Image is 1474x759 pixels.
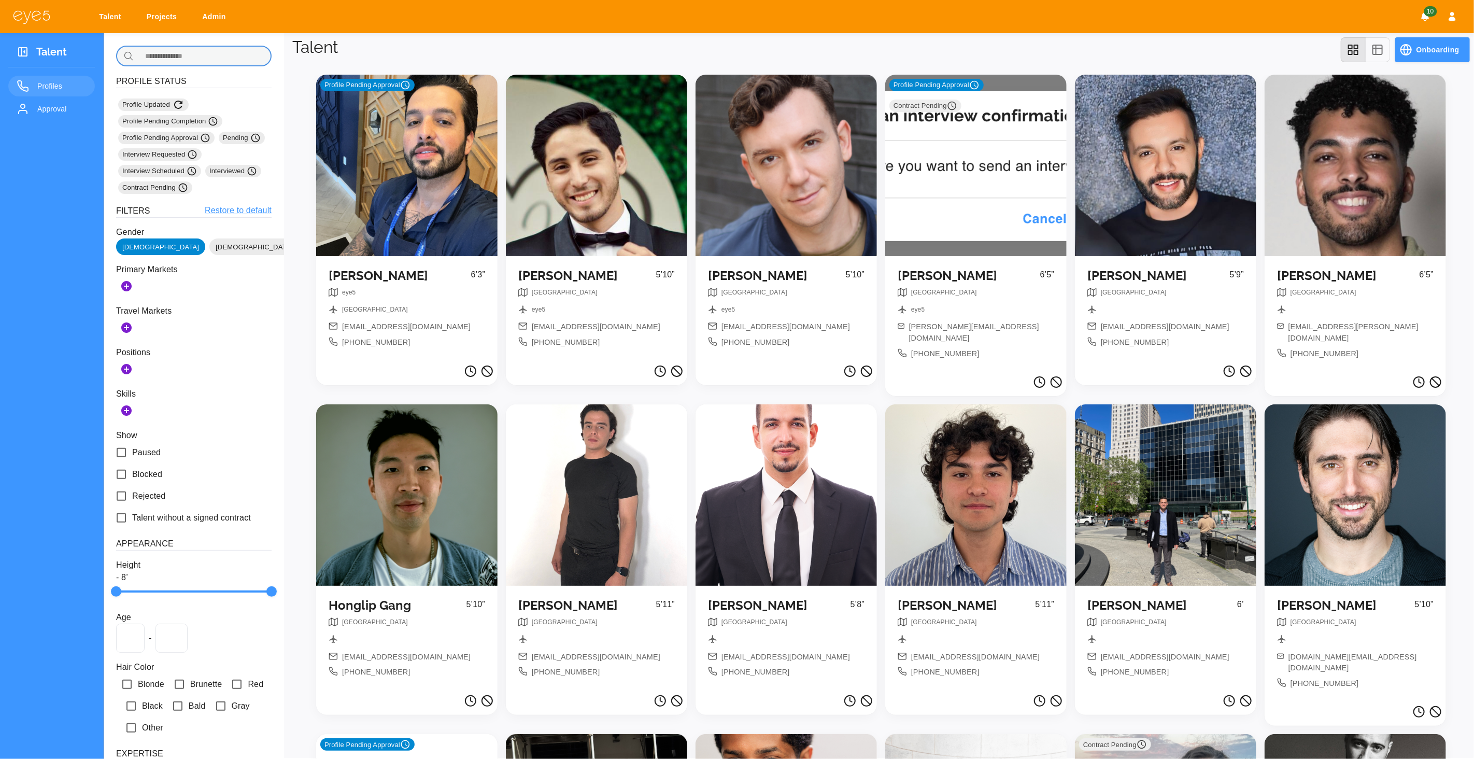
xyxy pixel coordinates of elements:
div: Profile Pending Completion [118,115,222,128]
p: Positions [116,346,272,359]
h5: [PERSON_NAME] [329,269,471,284]
nav: breadcrumb [342,305,408,318]
span: Interviewed [209,166,257,176]
span: [GEOGRAPHIC_DATA] [911,289,977,296]
p: Travel Markets [116,305,272,317]
p: Age [116,611,272,624]
a: Restore to default [205,204,272,217]
a: Approval [8,99,95,119]
span: [PERSON_NAME][EMAIL_ADDRESS][DOMAIN_NAME] [909,321,1054,344]
p: 6’5” [1420,269,1434,288]
p: 5’8” [851,598,864,617]
a: Honglip Gang5’10”breadcrumb[EMAIL_ADDRESS][DOMAIN_NAME][PHONE_NUMBER] [316,404,498,691]
nav: breadcrumb [721,617,787,630]
a: Admin [195,7,236,26]
h5: [PERSON_NAME] [1277,598,1415,613]
span: Interview Scheduled [122,166,197,176]
span: [EMAIL_ADDRESS][DOMAIN_NAME] [1101,321,1229,333]
p: 5’9” [1230,269,1244,288]
span: [DEMOGRAPHIC_DATA] [116,242,205,252]
span: [EMAIL_ADDRESS][DOMAIN_NAME] [532,321,660,333]
nav: breadcrumb [342,617,408,630]
span: [GEOGRAPHIC_DATA] [532,619,598,626]
div: Interview Scheduled [118,165,201,177]
span: [GEOGRAPHIC_DATA] [1291,619,1356,626]
span: [GEOGRAPHIC_DATA] [911,619,977,626]
h6: Profile Status [116,75,272,88]
nav: breadcrumb [911,288,977,301]
span: Interview Requested [122,149,197,160]
span: Profile Pending Approval [894,80,980,90]
span: [EMAIL_ADDRESS][DOMAIN_NAME] [1101,652,1229,663]
span: Paused [132,446,161,459]
h5: [PERSON_NAME] [1277,269,1420,284]
span: [DEMOGRAPHIC_DATA] [209,242,299,252]
nav: breadcrumb [1101,288,1167,301]
span: Gray [232,700,250,712]
span: [PHONE_NUMBER] [721,337,790,348]
h5: [PERSON_NAME] [518,598,656,613]
nav: breadcrumb [532,288,598,301]
a: Projects [140,7,187,26]
h1: Talent [292,37,338,57]
button: grid [1341,37,1366,62]
a: [PERSON_NAME]5’8”breadcrumb[EMAIL_ADDRESS][DOMAIN_NAME][PHONE_NUMBER] [696,404,877,691]
span: eye5 [721,306,735,313]
span: Profile Pending Approval [324,80,410,90]
span: [EMAIL_ADDRESS][DOMAIN_NAME] [721,652,850,663]
a: [PERSON_NAME]5’10”breadcrumbbreadcrumb[EMAIL_ADDRESS][DOMAIN_NAME][PHONE_NUMBER] [696,75,877,361]
h5: [PERSON_NAME] [898,598,1036,613]
button: table [1365,37,1390,62]
span: [PHONE_NUMBER] [1101,337,1169,348]
p: Primary Markets [116,263,272,276]
span: [PHONE_NUMBER] [342,337,410,348]
span: Rejected [132,490,165,502]
span: Profile Updated [122,99,185,111]
span: [GEOGRAPHIC_DATA] [721,289,787,296]
nav: breadcrumb [721,305,735,318]
span: - [149,632,151,644]
img: eye5 [12,9,51,24]
span: Blonde [138,678,164,691]
nav: breadcrumb [911,617,977,630]
nav: breadcrumb [532,617,598,630]
span: [EMAIL_ADDRESS][DOMAIN_NAME] [342,321,471,333]
span: eye5 [911,306,925,313]
span: Contract Pending [894,101,957,111]
a: [PERSON_NAME]6’breadcrumb[EMAIL_ADDRESS][DOMAIN_NAME][PHONE_NUMBER] [1075,404,1256,691]
span: Profiles [37,80,87,92]
p: 6’ [1237,598,1244,617]
span: [PHONE_NUMBER] [911,348,980,360]
h3: Talent [36,46,67,62]
a: [PERSON_NAME]5’10”breadcrumbbreadcrumb[EMAIL_ADDRESS][DOMAIN_NAME][PHONE_NUMBER] [506,75,687,361]
span: Contract Pending [1083,739,1147,750]
span: [EMAIL_ADDRESS][PERSON_NAME][DOMAIN_NAME] [1288,321,1434,344]
span: [GEOGRAPHIC_DATA] [342,306,408,313]
h6: Filters [116,204,150,217]
span: [GEOGRAPHIC_DATA] [342,619,408,626]
h5: [PERSON_NAME] [708,269,846,284]
a: Talent [92,7,132,26]
span: [GEOGRAPHIC_DATA] [532,289,598,296]
p: 5’10” [466,598,485,617]
span: [PHONE_NUMBER] [721,667,790,678]
a: Profile Pending Approval Contract Pending [PERSON_NAME]6’5”breadcrumbbreadcrumb[PERSON_NAME][EMAI... [885,75,1067,372]
div: Interviewed [205,165,261,177]
nav: breadcrumb [911,305,925,318]
h5: Honglip Gang [329,598,466,613]
nav: breadcrumb [532,305,545,318]
span: Brunette [190,678,222,691]
span: Pending [223,133,261,143]
div: [DEMOGRAPHIC_DATA] [209,238,299,255]
a: Profiles [8,76,95,96]
span: 10 [1424,6,1437,17]
p: 6’5” [1040,269,1054,288]
p: Hair Color [116,661,272,673]
p: Gender [116,226,272,238]
p: Show [116,429,272,442]
span: [EMAIL_ADDRESS][DOMAIN_NAME] [342,652,471,663]
span: Black [142,700,163,712]
span: [EMAIL_ADDRESS][DOMAIN_NAME] [911,652,1040,663]
span: [EMAIL_ADDRESS][DOMAIN_NAME] [721,321,850,333]
span: [PHONE_NUMBER] [1101,667,1169,678]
